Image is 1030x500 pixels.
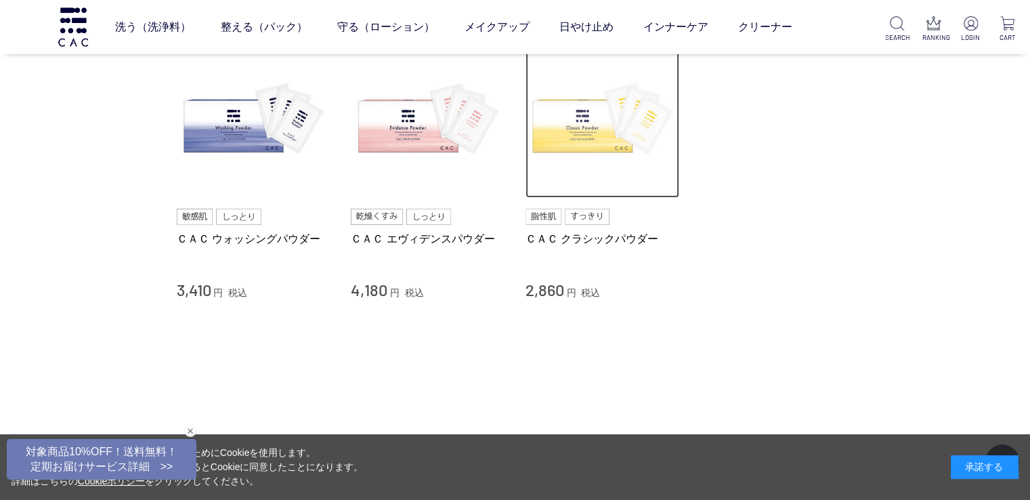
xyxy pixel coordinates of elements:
[565,209,609,225] img: すっきり
[559,8,614,46] a: 日やけ止め
[351,209,403,225] img: 乾燥くすみ
[351,280,387,299] span: 4,180
[959,33,983,43] p: LOGIN
[922,33,946,43] p: RANKING
[885,33,909,43] p: SEARCH
[525,209,561,225] img: 脂性肌
[525,280,564,299] span: 2,860
[221,8,307,46] a: 整える（パック）
[115,8,191,46] a: 洗う（洗浄料）
[885,16,909,43] a: SEARCH
[951,455,1018,479] div: 承諾する
[213,287,223,298] span: 円
[566,287,576,298] span: 円
[228,287,247,298] span: 税込
[465,8,530,46] a: メイクアップ
[995,16,1019,43] a: CART
[406,209,451,225] img: しっとり
[177,232,331,246] a: ＣＡＣ ウォッシングパウダー
[56,7,90,46] img: logo
[351,232,505,246] a: ＣＡＣ エヴィデンスパウダー
[995,33,1019,43] p: CART
[405,287,424,298] span: 税込
[581,287,600,298] span: 税込
[390,287,400,298] span: 円
[216,209,261,225] img: しっとり
[643,8,708,46] a: インナーケア
[337,8,435,46] a: 守る（ローション）
[922,16,946,43] a: RANKING
[177,44,331,199] img: ＣＡＣ ウォッシングパウダー
[525,44,680,199] img: ＣＡＣ クラシックパウダー
[177,280,211,299] span: 3,410
[738,8,792,46] a: クリーナー
[177,209,213,225] img: 敏感肌
[525,232,680,246] a: ＣＡＣ クラシックパウダー
[959,16,983,43] a: LOGIN
[351,44,505,199] img: ＣＡＣ エヴィデンスパウダー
